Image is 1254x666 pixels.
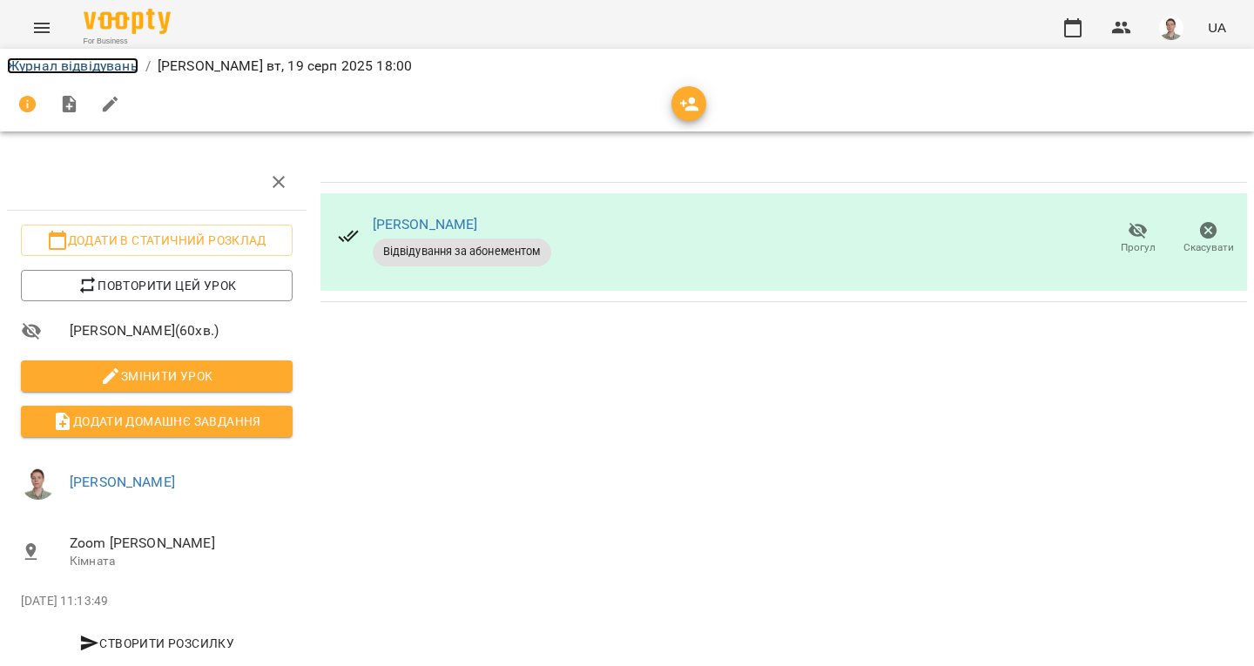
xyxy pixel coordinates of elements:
[21,7,63,49] button: Menu
[7,57,138,74] a: Журнал відвідувань
[373,244,551,259] span: Відвідування за абонементом
[1173,214,1244,263] button: Скасувати
[1208,18,1226,37] span: UA
[70,474,175,490] a: [PERSON_NAME]
[21,225,293,256] button: Додати в статичний розклад
[1159,16,1183,40] img: 08937551b77b2e829bc2e90478a9daa6.png
[145,56,151,77] li: /
[21,406,293,437] button: Додати домашнє завдання
[70,553,293,570] p: Кімната
[70,533,293,554] span: Zoom [PERSON_NAME]
[1121,240,1156,255] span: Прогул
[35,275,279,296] span: Повторити цей урок
[21,465,56,500] img: 08937551b77b2e829bc2e90478a9daa6.png
[35,366,279,387] span: Змінити урок
[21,270,293,301] button: Повторити цей урок
[373,216,478,232] a: [PERSON_NAME]
[7,56,1247,77] nav: breadcrumb
[70,320,293,341] span: [PERSON_NAME] ( 60 хв. )
[1183,240,1234,255] span: Скасувати
[158,56,412,77] p: [PERSON_NAME] вт, 19 серп 2025 18:00
[21,628,293,659] button: Створити розсилку
[84,9,171,34] img: Voopty Logo
[84,36,171,47] span: For Business
[28,633,286,654] span: Створити розсилку
[21,593,293,610] p: [DATE] 11:13:49
[1102,214,1173,263] button: Прогул
[1201,11,1233,44] button: UA
[35,411,279,432] span: Додати домашнє завдання
[21,360,293,392] button: Змінити урок
[35,230,279,251] span: Додати в статичний розклад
